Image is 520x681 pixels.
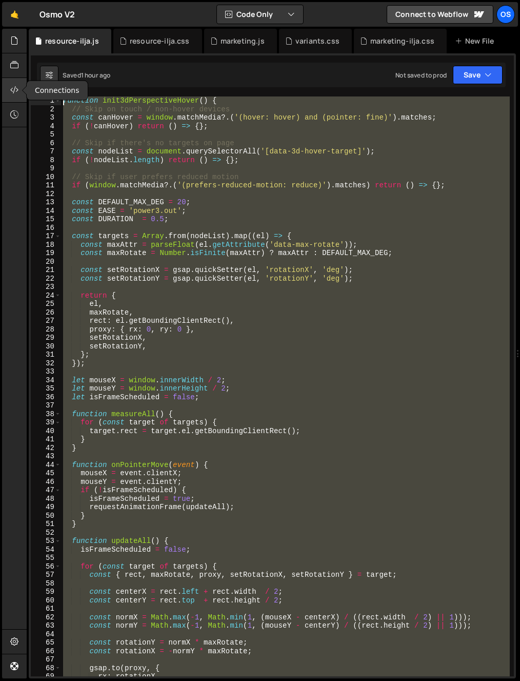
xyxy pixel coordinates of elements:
[31,664,61,673] div: 68
[455,36,498,46] div: New File
[31,317,61,325] div: 27
[31,503,61,512] div: 49
[31,258,61,266] div: 20
[130,36,190,46] div: resource-ilja.css
[453,66,503,84] button: Save
[31,351,61,359] div: 31
[31,207,61,216] div: 14
[31,655,61,664] div: 67
[31,173,61,182] div: 10
[295,36,339,46] div: variants.css
[370,36,434,46] div: marketing-ilja.css
[387,5,493,24] a: Connect to Webflow
[31,638,61,647] div: 65
[217,5,303,24] button: Code Only
[31,435,61,444] div: 41
[31,486,61,495] div: 47
[395,71,447,80] div: Not saved to prod
[63,71,110,80] div: Saved
[221,36,265,46] div: marketing.js
[31,452,61,461] div: 43
[31,190,61,199] div: 12
[31,418,61,427] div: 39
[31,605,61,613] div: 61
[31,401,61,410] div: 37
[31,181,61,190] div: 11
[31,495,61,503] div: 48
[31,529,61,537] div: 52
[31,367,61,376] div: 33
[31,241,61,249] div: 18
[31,579,61,588] div: 58
[31,300,61,308] div: 25
[45,36,99,46] div: resource-ilja.js
[31,275,61,283] div: 22
[31,571,61,579] div: 57
[31,224,61,232] div: 16
[31,512,61,520] div: 50
[31,410,61,419] div: 38
[31,283,61,291] div: 23
[31,469,61,478] div: 45
[2,2,27,27] a: 🤙
[31,554,61,562] div: 55
[31,130,61,139] div: 5
[31,308,61,317] div: 26
[31,266,61,275] div: 21
[31,198,61,207] div: 13
[39,8,75,21] div: Osmo V2
[27,81,88,100] div: Connections
[31,249,61,258] div: 19
[31,122,61,131] div: 4
[31,520,61,529] div: 51
[31,630,61,639] div: 64
[31,613,61,622] div: 62
[31,359,61,368] div: 32
[31,562,61,571] div: 56
[31,96,61,105] div: 1
[31,444,61,453] div: 42
[31,325,61,334] div: 28
[31,215,61,224] div: 15
[31,139,61,148] div: 6
[31,342,61,351] div: 30
[31,232,61,241] div: 17
[31,393,61,402] div: 36
[31,588,61,596] div: 59
[31,164,61,173] div: 9
[81,71,111,80] div: 1 hour ago
[31,461,61,470] div: 44
[31,427,61,436] div: 40
[496,5,515,24] a: Os
[31,621,61,630] div: 63
[31,156,61,165] div: 8
[31,147,61,156] div: 7
[31,647,61,656] div: 66
[31,376,61,385] div: 34
[31,596,61,605] div: 60
[31,334,61,342] div: 29
[31,546,61,554] div: 54
[31,478,61,487] div: 46
[31,384,61,393] div: 35
[31,291,61,300] div: 24
[31,672,61,681] div: 69
[31,537,61,546] div: 53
